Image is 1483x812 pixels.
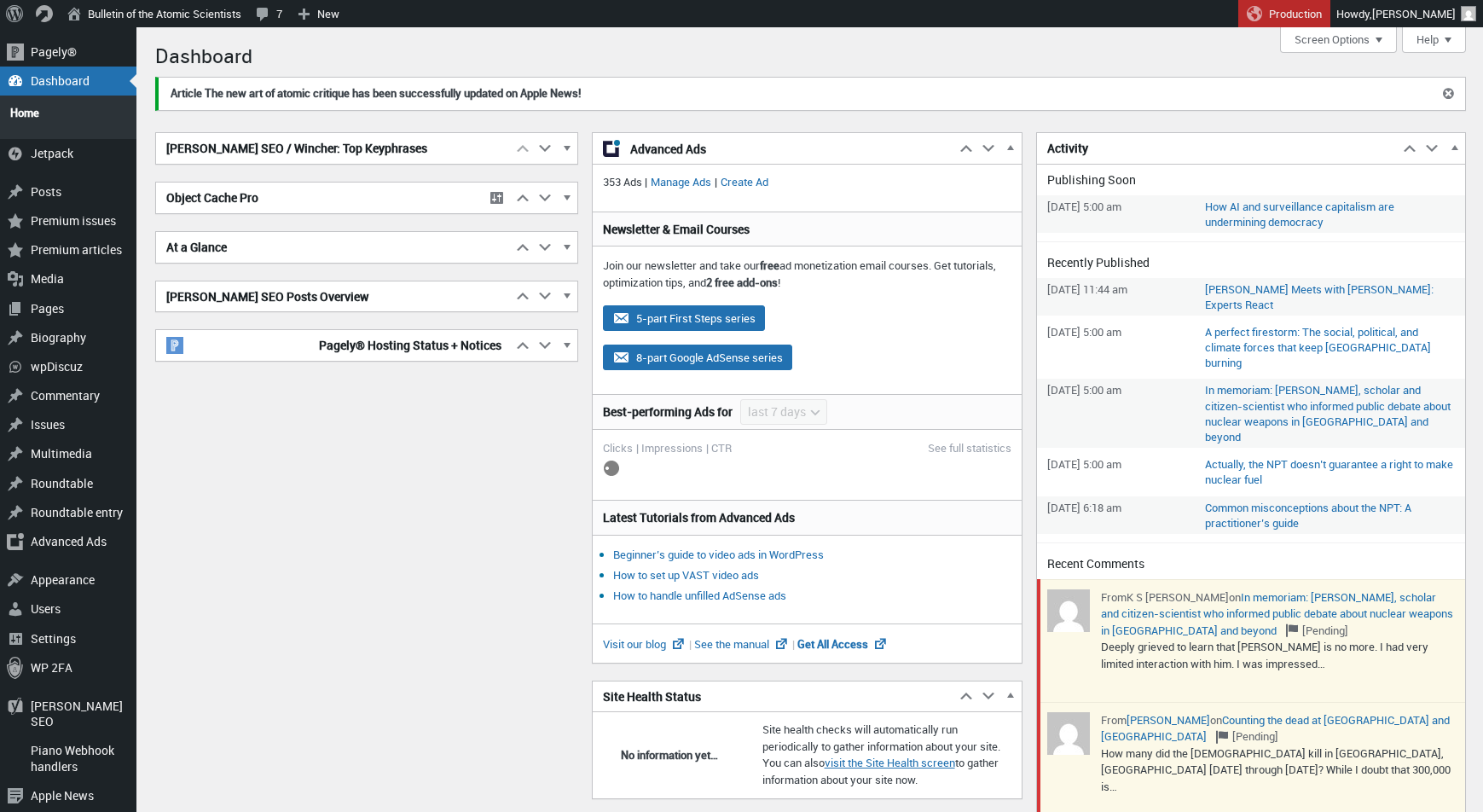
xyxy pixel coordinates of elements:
p: From on [1101,589,1455,640]
p: From on [1101,712,1455,745]
button: 5-part First Steps series [603,305,765,331]
h2: Object Cache Pro [156,183,481,213]
img: loading [603,460,620,477]
span: [DATE] 5:00 am [1047,456,1196,487]
a: In memoriam: [PERSON_NAME], scholar and citizen-scientist who informed public debate about nuclea... [1101,589,1453,638]
a: Edit “Trump Meets with Putin: Experts React” [1205,281,1455,312]
a: Create Ad [717,174,772,189]
button: Screen Options [1280,27,1397,53]
a: Manage Ads [647,174,715,189]
a: Edit “Common misconceptions about the NPT: A practitioner’s guide” [1205,500,1455,531]
p: 353 Ads | | [603,174,1011,191]
h3: Best-performing Ads for [603,403,733,420]
h2: [PERSON_NAME] SEO / Wincher: Top Keyphrases [156,133,512,164]
span: [Pending] [1279,623,1348,638]
a: Edit “Actually, the NPT doesn’t guarantee a right to make nuclear fuel” [1205,456,1455,487]
h3: Recent Comments [1047,555,1455,572]
h2: Pagely® Hosting Status + Notices [156,330,512,361]
span: Advanced Ads [630,141,945,158]
span: [Pending] [1209,728,1278,744]
span: [DATE] 5:00 am [1047,199,1196,229]
span: [DATE] 6:18 am [1047,500,1196,531]
a: Edit “A perfect firestorm: The social, political, and climate forces that keep Athens burning” [1205,324,1455,371]
a: How to handle unfilled AdSense ads [613,588,786,603]
strong: Article The new art of atomic critique has been successfully updated on Apple News! [171,85,581,101]
a: Visit our blog [603,636,694,652]
p: Deeply grieved to learn that [PERSON_NAME] is no more. I had very limited interaction with him. I... [1101,639,1428,671]
h3: Publishing Soon [1047,171,1455,188]
a: visit the Site Health screen [825,755,955,770]
a: Get All Access [797,636,889,652]
h2: Activity [1037,133,1399,164]
h3: Newsletter & Email Courses [603,221,1011,238]
img: pagely-w-on-b20x20.png [166,337,183,354]
a: [PERSON_NAME] [1127,712,1210,728]
a: See the manual [694,636,797,652]
button: Help [1402,27,1466,53]
a: How to set up VAST video ads [613,567,759,583]
h2: [PERSON_NAME] SEO Posts Overview [156,281,512,312]
h3: Latest Tutorials from Advanced Ads [603,509,1011,526]
span: [DATE] 5:00 am [1047,382,1196,444]
a: Counting the dead at [GEOGRAPHIC_DATA] and [GEOGRAPHIC_DATA] [1101,712,1450,745]
span: [PERSON_NAME] [1372,6,1456,21]
cite: K S [PERSON_NAME] [1127,589,1229,605]
strong: 2 free add-ons [706,275,778,290]
p: How many did the [DEMOGRAPHIC_DATA] kill in [GEOGRAPHIC_DATA], [GEOGRAPHIC_DATA] [DATE] through [... [1101,745,1451,794]
button: 8-part Google AdSense series [603,345,792,370]
strong: free [760,258,779,273]
p: Join our newsletter and take our ad monetization email courses. Get tutorials, optimization tips,... [603,258,1011,291]
h2: At a Glance [156,232,512,263]
a: Beginner’s guide to video ads in WordPress [613,547,824,562]
div: No information yet… [603,746,734,763]
h3: Recently Published [1047,254,1455,271]
h1: Dashboard [155,36,1466,72]
a: Edit “How AI and surveillance capitalism are undermining democracy” [1205,199,1455,229]
a: Edit “In memoriam: R. Rajaraman, scholar and citizen-scientist who informed public debate about n... [1205,382,1455,444]
span: [DATE] 11:44 am [1047,281,1196,312]
h2: Site Health Status [593,681,955,712]
span: [DATE] 5:00 am [1047,324,1196,371]
p: Site health checks will automatically run periodically to gather information about your site. You... [762,722,1011,788]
